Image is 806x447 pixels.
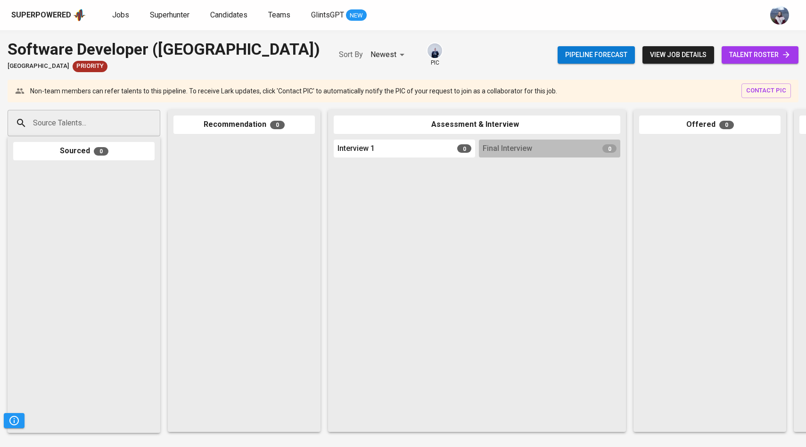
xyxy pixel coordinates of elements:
[30,86,557,96] p: Non-team members can refer talents to this pipeline. To receive Lark updates, click 'Contact PIC'...
[457,144,471,153] span: 0
[483,143,532,154] span: Final Interview
[73,61,107,72] div: New Job received from Demand Team
[334,116,620,134] div: Assessment & Interview
[741,83,791,98] button: contact pic
[150,9,191,21] a: Superhunter
[337,143,375,154] span: Interview 1
[427,42,443,67] div: pic
[13,142,155,160] div: Sourced
[558,46,635,64] button: Pipeline forecast
[270,121,285,129] span: 0
[268,10,290,19] span: Teams
[722,46,798,64] a: talent roster
[155,122,157,124] button: Open
[770,6,789,25] img: christine.raharja@glints.com
[650,49,707,61] span: view job details
[210,10,247,19] span: Candidates
[73,8,86,22] img: app logo
[8,62,69,71] span: [GEOGRAPHIC_DATA]
[746,85,786,96] span: contact pic
[719,121,734,129] span: 0
[11,10,71,21] div: Superpowered
[311,10,344,19] span: GlintsGPT
[268,9,292,21] a: Teams
[112,9,131,21] a: Jobs
[370,49,396,60] p: Newest
[729,49,791,61] span: talent roster
[642,46,714,64] button: view job details
[602,144,617,153] span: 0
[428,43,442,58] img: annisa@glints.com
[311,9,367,21] a: GlintsGPT NEW
[210,9,249,21] a: Candidates
[11,8,86,22] a: Superpoweredapp logo
[112,10,129,19] span: Jobs
[173,116,315,134] div: Recommendation
[94,147,108,156] span: 0
[639,116,781,134] div: Offered
[565,49,627,61] span: Pipeline forecast
[73,62,107,71] span: Priority
[4,413,25,428] button: Pipeline Triggers
[339,49,363,60] p: Sort By
[8,38,320,61] div: Software Developer ([GEOGRAPHIC_DATA])
[370,46,408,64] div: Newest
[150,10,189,19] span: Superhunter
[346,11,367,20] span: NEW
